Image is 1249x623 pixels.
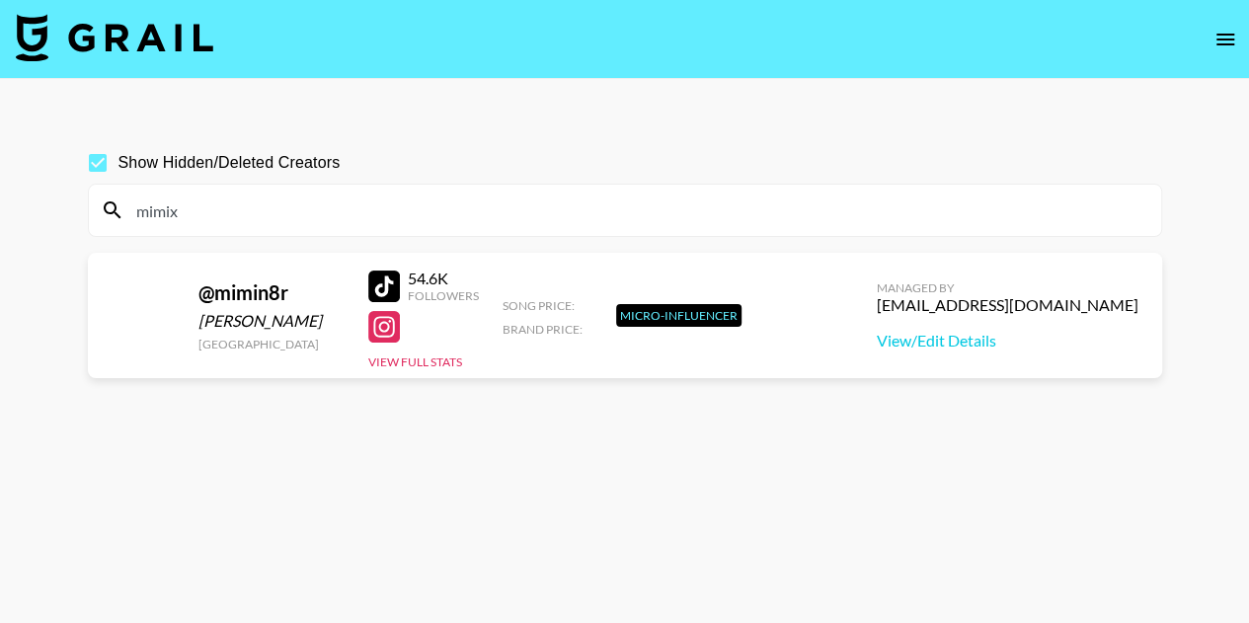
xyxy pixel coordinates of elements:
[877,280,1138,295] div: Managed By
[1206,20,1245,59] button: open drawer
[368,354,462,369] button: View Full Stats
[16,14,213,61] img: Grail Talent
[616,304,742,327] div: Micro-Influencer
[198,311,345,331] div: [PERSON_NAME]
[408,269,479,288] div: 54.6K
[198,280,345,305] div: @ mimin8r
[408,288,479,303] div: Followers
[503,298,575,313] span: Song Price:
[198,337,345,351] div: [GEOGRAPHIC_DATA]
[118,151,341,175] span: Show Hidden/Deleted Creators
[503,322,583,337] span: Brand Price:
[877,295,1138,315] div: [EMAIL_ADDRESS][DOMAIN_NAME]
[877,331,1138,350] a: View/Edit Details
[124,195,1149,226] input: Search by User Name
